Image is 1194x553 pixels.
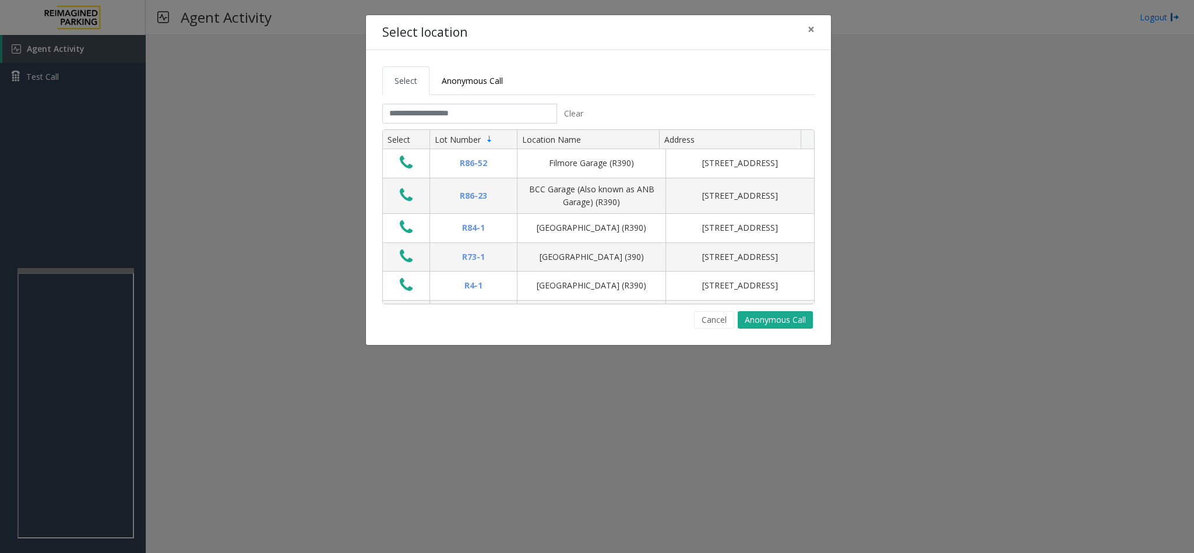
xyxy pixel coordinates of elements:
[437,157,510,170] div: R86-52
[673,221,807,234] div: [STREET_ADDRESS]
[808,21,815,37] span: ×
[524,279,658,292] div: [GEOGRAPHIC_DATA] (R390)
[524,251,658,263] div: [GEOGRAPHIC_DATA] (390)
[524,157,658,170] div: Filmore Garage (R390)
[437,221,510,234] div: R84-1
[738,311,813,329] button: Anonymous Call
[524,221,658,234] div: [GEOGRAPHIC_DATA] (R390)
[383,130,429,150] th: Select
[395,75,417,86] span: Select
[799,15,823,44] button: Close
[442,75,503,86] span: Anonymous Call
[673,189,807,202] div: [STREET_ADDRESS]
[524,183,658,209] div: BCC Garage (Also known as ANB Garage) (R390)
[673,279,807,292] div: [STREET_ADDRESS]
[557,104,590,124] button: Clear
[437,251,510,263] div: R73-1
[522,134,581,145] span: Location Name
[437,189,510,202] div: R86-23
[485,135,494,144] span: Sortable
[673,251,807,263] div: [STREET_ADDRESS]
[664,134,695,145] span: Address
[383,130,814,304] div: Data table
[694,311,734,329] button: Cancel
[382,23,467,42] h4: Select location
[435,134,481,145] span: Lot Number
[382,66,815,95] ul: Tabs
[673,157,807,170] div: [STREET_ADDRESS]
[437,279,510,292] div: R4-1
